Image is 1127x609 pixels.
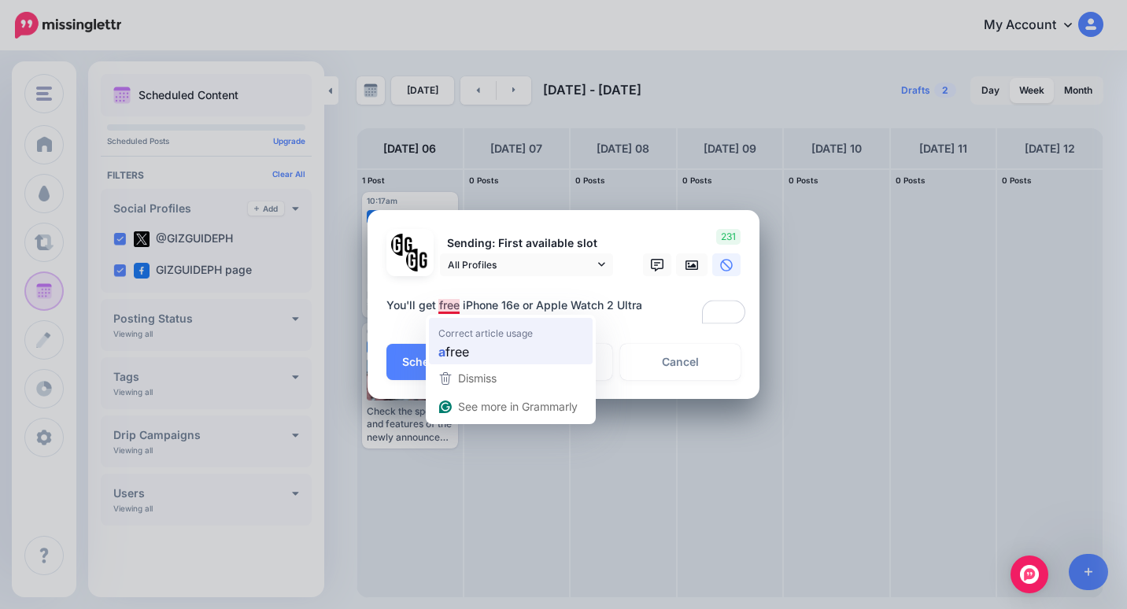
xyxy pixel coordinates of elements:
span: 231 [716,229,741,245]
a: All Profiles [440,253,613,276]
img: 353459792_649996473822713_4483302954317148903_n-bsa138318.png [391,234,414,257]
img: JT5sWCfR-79925.png [406,249,429,271]
div: Open Intercom Messenger [1011,555,1048,593]
button: Schedule [386,344,484,380]
div: You'll get free iPhone 16e or Apple Watch 2 Ultra [386,296,748,315]
p: Sending: First available slot [440,234,613,253]
span: Schedule [402,356,453,367]
span: All Profiles [448,257,594,273]
a: Cancel [620,344,741,380]
textarea: To enrich screen reader interactions, please activate Accessibility in Grammarly extension settings [386,296,748,327]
